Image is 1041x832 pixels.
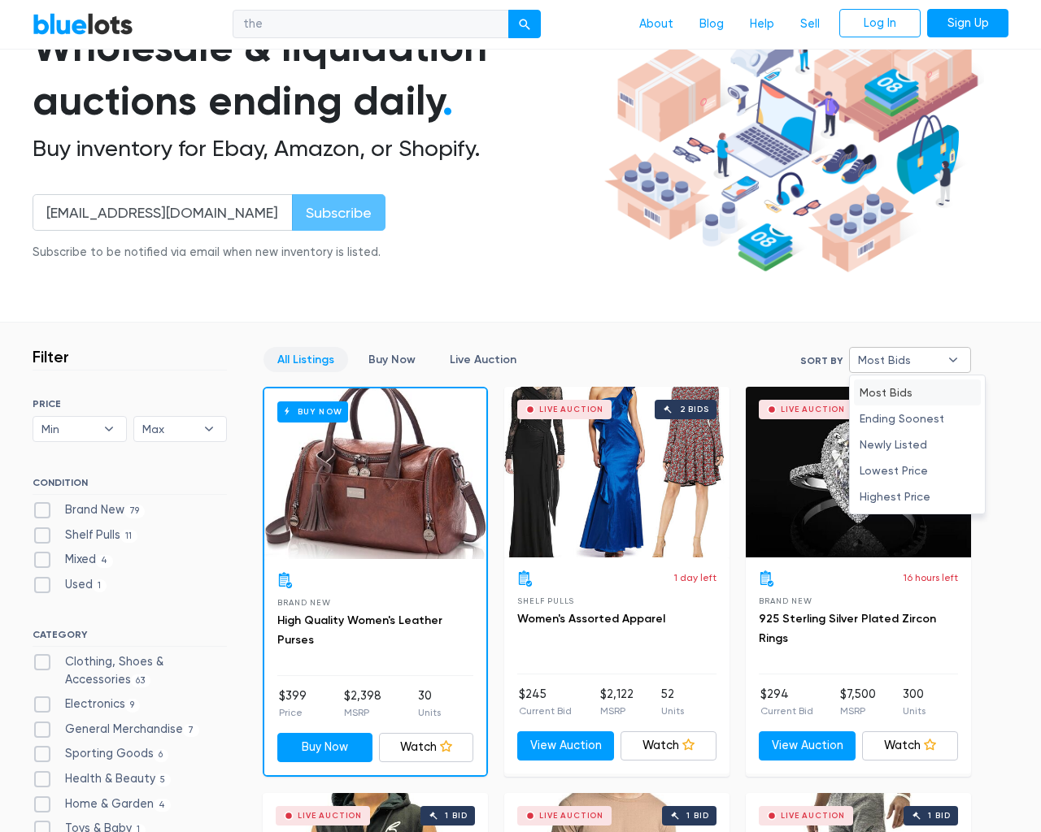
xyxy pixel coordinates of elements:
[33,398,227,409] h6: PRICE
[33,795,171,813] label: Home & Garden
[680,405,709,414] div: 2 bids
[33,551,113,569] label: Mixed
[759,612,936,645] a: 925 Sterling Silver Plated Zircon Rings
[686,9,737,40] a: Blog
[517,596,574,605] span: Shelf Pulls
[33,576,107,594] label: Used
[600,686,634,718] li: $2,122
[33,20,599,128] h1: Wholesale & liquidation auctions ending daily
[33,347,69,366] h3: Filter
[124,505,145,518] span: 79
[41,417,95,441] span: Min
[154,799,171,812] span: 4
[854,457,981,483] li: Lowest Price
[517,731,614,760] a: View Auction
[928,812,950,820] div: 1 bid
[155,773,171,786] span: 5
[131,674,150,687] span: 63
[539,405,603,414] div: Live Auction
[854,483,981,509] li: Highest Price
[33,501,145,519] label: Brand New
[854,405,981,431] li: Ending Soonest
[746,387,971,557] a: Live Auction 1 bid
[33,695,140,713] label: Electronics
[277,733,372,762] a: Buy Now
[120,530,137,543] span: 11
[436,347,530,372] a: Live Auction
[33,244,385,262] div: Subscribe to be notified via email when new inventory is listed.
[854,379,981,405] li: Most Bids
[661,686,684,718] li: 52
[33,629,227,647] h6: CATEGORY
[760,686,813,718] li: $294
[904,570,958,585] p: 16 hours left
[621,731,717,760] a: Watch
[787,9,833,40] a: Sell
[539,812,603,820] div: Live Auction
[192,417,226,441] b: ▾
[93,579,107,592] span: 1
[800,353,843,368] label: Sort By
[600,704,634,718] p: MSRP
[840,686,876,718] li: $7,500
[686,812,708,820] div: 1 bid
[264,388,486,559] a: Buy Now
[33,653,227,688] label: Clothing, Shoes & Accessories
[33,12,133,36] a: BlueLots
[33,745,168,763] label: Sporting Goods
[418,687,441,720] li: 30
[96,555,113,568] span: 4
[760,704,813,718] p: Current Bid
[519,686,572,718] li: $245
[264,347,348,372] a: All Listings
[92,417,126,441] b: ▾
[33,477,227,495] h6: CONDITION
[142,417,196,441] span: Max
[626,9,686,40] a: About
[277,613,442,647] a: High Quality Women's Leather Purses
[445,812,467,820] div: 1 bid
[517,612,665,626] a: Women's Assorted Apparel
[674,570,717,585] p: 1 day left
[903,686,926,718] li: 300
[33,194,293,231] input: Enter your email address
[858,348,939,372] span: Most Bids
[519,704,572,718] p: Current Bid
[33,526,137,544] label: Shelf Pulls
[233,10,509,39] input: Search for inventory
[862,731,959,760] a: Watch
[277,598,330,607] span: Brand New
[442,76,453,125] span: .
[737,9,787,40] a: Help
[781,405,845,414] div: Live Auction
[125,699,140,712] span: 9
[355,347,429,372] a: Buy Now
[33,721,199,739] label: General Merchandise
[33,135,599,162] h2: Buy inventory for Ebay, Amazon, or Shopify.
[277,401,348,422] h6: Buy Now
[840,704,876,718] p: MSRP
[183,724,199,737] span: 7
[927,9,1008,38] a: Sign Up
[33,770,171,788] label: Health & Beauty
[292,194,385,231] input: Subscribe
[379,733,474,762] a: Watch
[279,705,307,720] p: Price
[854,431,981,457] li: Newly Listed
[504,387,730,557] a: Live Auction 2 bids
[839,9,921,38] a: Log In
[154,749,168,762] span: 6
[759,596,812,605] span: Brand New
[936,348,970,372] b: ▾
[344,705,381,720] p: MSRP
[781,812,845,820] div: Live Auction
[344,687,381,720] li: $2,398
[903,704,926,718] p: Units
[298,812,362,820] div: Live Auction
[418,705,441,720] p: Units
[279,687,307,720] li: $399
[661,704,684,718] p: Units
[759,731,856,760] a: View Auction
